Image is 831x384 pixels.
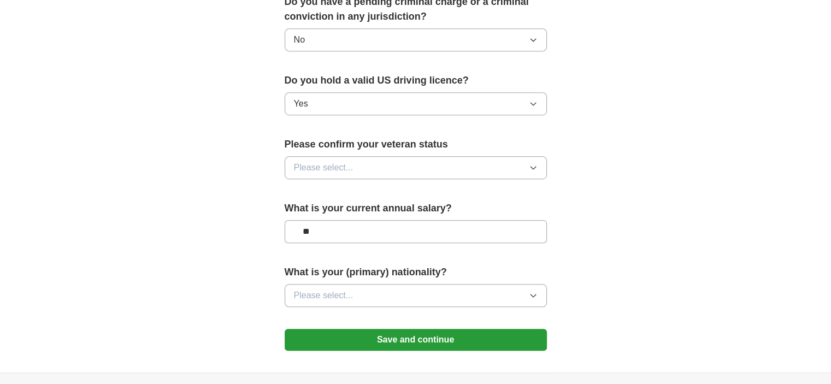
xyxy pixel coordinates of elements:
label: Do you hold a valid US driving licence? [285,73,547,88]
span: Please select... [294,161,353,174]
label: Please confirm your veteran status [285,137,547,152]
span: Please select... [294,289,353,302]
button: Yes [285,92,547,115]
button: Please select... [285,156,547,179]
button: Save and continue [285,329,547,351]
button: Please select... [285,284,547,307]
label: What is your (primary) nationality? [285,265,547,280]
span: Yes [294,97,308,110]
span: No [294,33,305,46]
label: What is your current annual salary? [285,201,547,216]
button: No [285,28,547,51]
